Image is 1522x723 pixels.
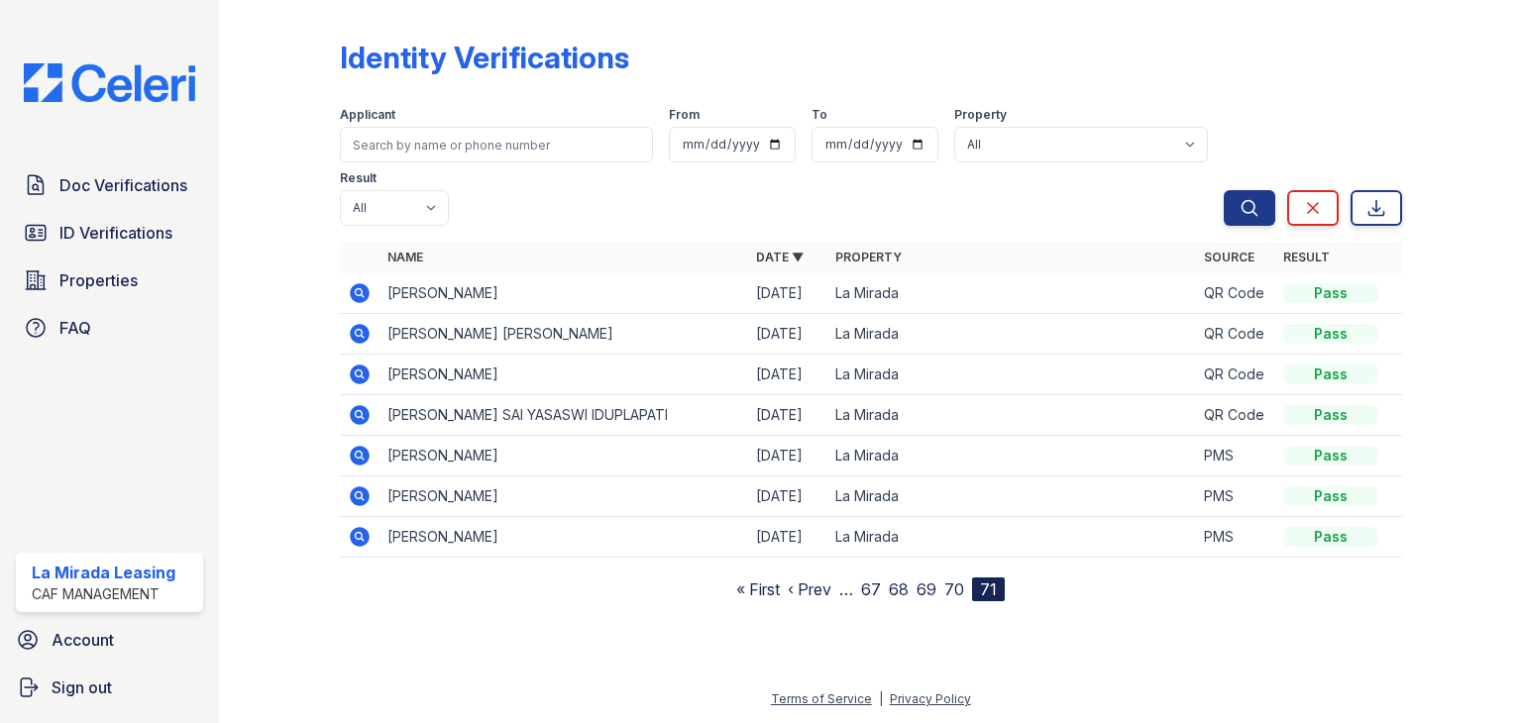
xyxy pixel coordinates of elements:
[748,517,827,558] td: [DATE]
[748,314,827,355] td: [DATE]
[917,579,936,599] a: 69
[340,127,653,162] input: Search by name or phone number
[52,628,114,652] span: Account
[771,691,872,706] a: Terms of Service
[748,436,827,476] td: [DATE]
[1196,273,1275,314] td: QR Code
[1283,527,1378,547] div: Pass
[1196,476,1275,517] td: PMS
[380,273,748,314] td: [PERSON_NAME]
[16,308,203,348] a: FAQ
[380,314,748,355] td: [PERSON_NAME] [PERSON_NAME]
[59,221,172,245] span: ID Verifications
[32,561,175,584] div: La Mirada Leasing
[944,579,964,599] a: 70
[879,691,883,706] div: |
[1196,355,1275,395] td: QR Code
[748,355,827,395] td: [DATE]
[59,316,91,340] span: FAQ
[835,250,902,264] a: Property
[1283,405,1378,425] div: Pass
[889,579,909,599] a: 68
[972,577,1005,601] div: 71
[1196,436,1275,476] td: PMS
[380,476,748,517] td: [PERSON_NAME]
[8,620,211,660] a: Account
[1196,517,1275,558] td: PMS
[788,579,831,599] a: ‹ Prev
[1283,364,1378,384] div: Pass
[827,517,1196,558] td: La Mirada
[827,314,1196,355] td: La Mirada
[32,584,175,604] div: CAF Management
[861,579,881,599] a: 67
[954,107,1007,123] label: Property
[380,517,748,558] td: [PERSON_NAME]
[380,436,748,476] td: [PERSON_NAME]
[1196,314,1275,355] td: QR Code
[8,63,211,102] img: CE_Logo_Blue-a8612792a0a2168367f1c8372b55b34899dd931a85d93a1a3d3e32e68fde9ad4.png
[812,107,827,123] label: To
[1204,250,1254,264] a: Source
[380,355,748,395] td: [PERSON_NAME]
[827,355,1196,395] td: La Mirada
[748,476,827,517] td: [DATE]
[1283,250,1330,264] a: Result
[756,250,804,264] a: Date ▼
[736,579,780,599] a: « First
[748,395,827,436] td: [DATE]
[1283,283,1378,303] div: Pass
[52,675,112,699] span: Sign out
[59,173,187,197] span: Doc Verifications
[827,273,1196,314] td: La Mirada
[1196,395,1275,436] td: QR Code
[748,273,827,314] td: [DATE]
[340,107,395,123] label: Applicant
[387,250,423,264] a: Name
[890,691,971,706] a: Privacy Policy
[1283,324,1378,344] div: Pass
[1283,486,1378,506] div: Pass
[839,577,853,601] span: …
[827,476,1196,517] td: La Mirada
[16,213,203,253] a: ID Verifications
[827,395,1196,436] td: La Mirada
[59,268,138,292] span: Properties
[827,436,1196,476] td: La Mirada
[8,668,211,707] a: Sign out
[380,395,748,436] td: [PERSON_NAME] SAI YASASWI IDUPLAPATI
[340,170,377,186] label: Result
[340,40,629,75] div: Identity Verifications
[669,107,700,123] label: From
[1283,446,1378,465] div: Pass
[16,260,203,300] a: Properties
[16,165,203,205] a: Doc Verifications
